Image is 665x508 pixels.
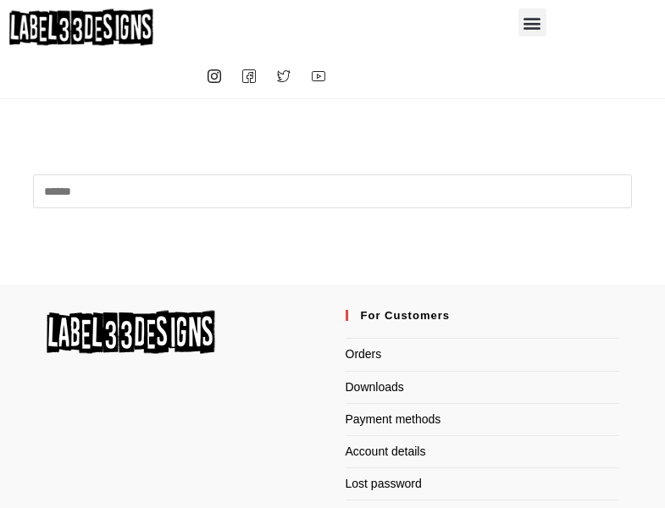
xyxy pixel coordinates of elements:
[346,444,426,458] a: Account details
[346,310,619,321] h4: For Customers
[346,412,441,426] a: Payment methods
[33,174,632,208] aside: Primary Sidebar
[518,8,546,36] div: Menu Toggle
[346,477,422,490] a: Lost password
[346,380,404,394] a: Downloads
[346,347,382,361] a: Orders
